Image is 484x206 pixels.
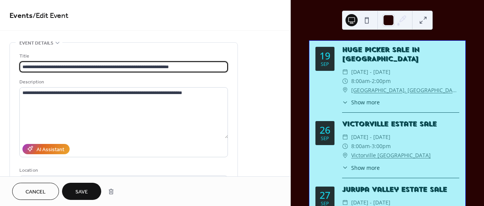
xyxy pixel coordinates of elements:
div: ​ [342,164,348,172]
span: [DATE] - [DATE] [351,133,390,142]
div: Sep [321,136,329,141]
span: 3:00pm [372,142,391,151]
div: Title [19,52,226,60]
button: Save [62,183,101,200]
div: AI Assistant [37,145,64,153]
div: 19 [320,51,330,61]
span: - [370,142,372,151]
a: Events [10,8,33,23]
div: ​ [342,142,348,151]
span: / Edit Event [33,8,68,23]
span: 8:00am [351,142,370,151]
span: Save [75,188,88,196]
div: ​ [342,151,348,160]
button: ​Show more [342,164,380,172]
div: Description [19,78,226,86]
div: 26 [320,125,330,135]
button: AI Assistant [22,144,70,154]
div: Jurupa Valley Estate Sale [342,185,459,194]
div: 27 [320,190,330,200]
span: Show more [351,98,380,106]
a: Victorville [GEOGRAPHIC_DATA] [351,151,431,160]
span: [DATE] - [DATE] [351,67,390,77]
a: [GEOGRAPHIC_DATA], [GEOGRAPHIC_DATA] [351,86,459,95]
button: ​Show more [342,98,380,106]
span: 2:00pm [372,77,391,86]
div: ​ [342,133,348,142]
div: ​ [342,67,348,77]
button: Cancel [12,183,59,200]
span: - [370,77,372,86]
span: 8:00am [351,77,370,86]
div: Huge Picker Sale in [GEOGRAPHIC_DATA] [342,45,459,64]
div: ​ [342,77,348,86]
span: Show more [351,164,380,172]
div: Location [19,166,226,174]
div: Sep [321,62,329,67]
div: ​ [342,86,348,95]
span: Event details [19,39,53,47]
div: Victorville Estate Sale [342,120,459,129]
span: Cancel [25,188,46,196]
div: ​ [342,98,348,106]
